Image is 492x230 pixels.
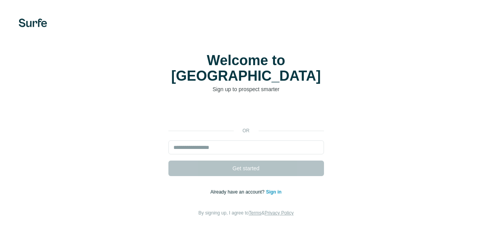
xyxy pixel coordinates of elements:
span: By signing up, I agree to & [198,210,294,216]
a: Privacy Policy [264,210,294,216]
img: Surfe's logo [19,19,47,27]
a: Sign in [266,189,282,195]
h1: Welcome to [GEOGRAPHIC_DATA] [168,53,324,84]
p: Sign up to prospect smarter [168,85,324,93]
span: Already have an account? [210,189,266,195]
iframe: Sign in with Google Button [165,105,328,122]
p: or [234,127,259,134]
a: Terms [249,210,262,216]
